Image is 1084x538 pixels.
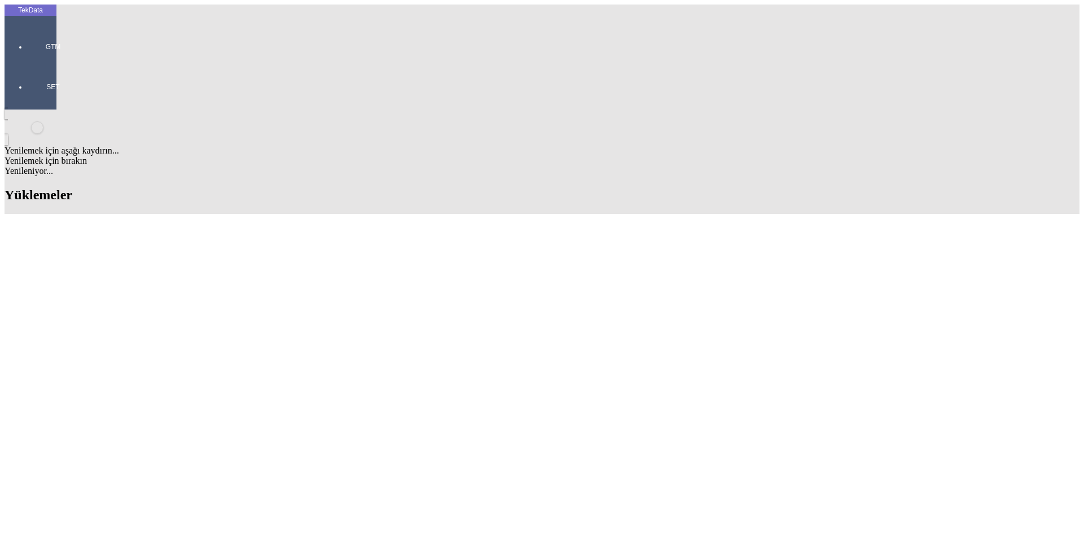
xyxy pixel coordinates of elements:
[5,156,1079,166] div: Yenilemek için bırakın
[36,42,70,51] span: GTM
[5,6,56,15] div: TekData
[36,82,70,91] span: SET
[5,166,1079,176] div: Yenileniyor...
[5,146,1079,156] div: Yenilemek için aşağı kaydırın...
[5,187,1079,203] h2: Yüklemeler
